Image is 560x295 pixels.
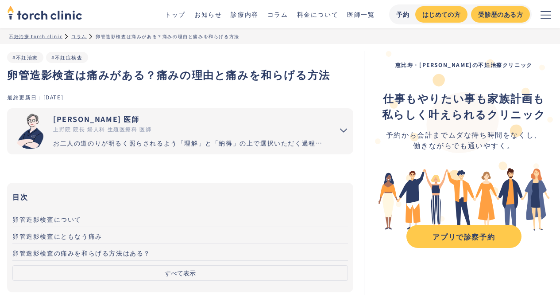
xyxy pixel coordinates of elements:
[43,93,64,101] div: [DATE]
[382,129,546,150] div: 予約から会計までムダな待ち時間をなくし、 働きながらでも通いやすく。
[9,33,62,39] a: 不妊治療 torch clinic
[12,210,348,227] a: 卵管造影検査について
[12,248,151,257] span: 卵管造影検査の痛みを和らげる方法はある？
[231,10,258,19] a: 診療内容
[347,10,375,19] a: 医師一覧
[7,108,353,154] summary: 市山 卓彦 [PERSON_NAME] 医師 上野院 院長 婦人科 生殖医療科 医師 お二人の道のりが明るく照らされるよう「理解」と「納得」の上で選択いただく過程を大切にしています。エビデンスに...
[297,10,339,19] a: 料金について
[396,10,410,19] div: 予約
[165,10,185,19] a: トップ
[96,33,239,39] div: 卵管造影検査は痛みがある？痛みの理由と痛みを和らげる方法
[422,10,460,19] div: はじめての方
[53,125,327,133] div: 上野院 院長 婦人科 生殖医療科 医師
[415,6,467,23] a: はじめての方
[12,227,348,244] a: 卵管造影検査にともなう痛み
[395,61,533,68] strong: 恵比寿・[PERSON_NAME]の不妊治療クリニック
[12,265,348,281] button: すべて表示
[51,54,83,61] a: #不妊症検査
[12,244,348,261] a: 卵管造影検査の痛みを和らげる方法はある？
[12,54,38,61] a: #不妊治療
[478,10,523,19] div: 受診歴のある方
[7,6,82,22] a: home
[71,33,87,39] a: コラム
[53,114,327,124] div: [PERSON_NAME] 医師
[12,190,348,203] h3: 目次
[382,90,546,122] div: ‍ ‍
[414,231,514,242] div: アプリで診察予約
[7,3,82,22] img: torch clinic
[7,93,43,101] div: 最終更新日：
[194,10,222,19] a: お知らせ
[12,215,81,224] span: 卵管造影検査について
[7,108,327,154] a: [PERSON_NAME] 医師 上野院 院長 婦人科 生殖医療科 医師 お二人の道のりが明るく照らされるよう「理解」と「納得」の上で選択いただく過程を大切にしています。エビデンスに基づいた高水...
[7,67,353,83] h1: 卵管造影検査は痛みがある？痛みの理由と痛みを和らげる方法
[471,6,530,23] a: 受診歴のある方
[53,138,327,148] div: お二人の道のりが明るく照らされるよう「理解」と「納得」の上で選択いただく過程を大切にしています。エビデンスに基づいた高水準の医療提供により「幸せな家族計画の実現」をお手伝いさせていただきます。
[9,33,551,39] ul: パンくずリスト
[267,10,288,19] a: コラム
[382,106,546,122] strong: 私らしく叶えられるクリニック
[406,225,521,248] a: アプリで診察予約
[383,90,545,106] strong: 仕事もやりたい事も家族計画も
[12,114,48,149] img: 市山 卓彦
[12,232,102,240] span: 卵管造影検査にともなう痛み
